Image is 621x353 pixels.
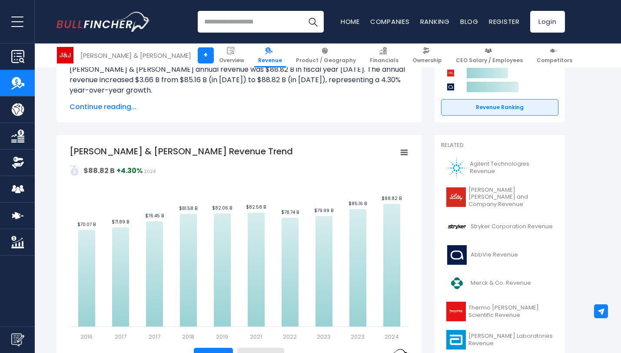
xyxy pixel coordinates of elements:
[489,17,520,26] a: Register
[281,209,299,216] text: $78.74 B
[198,47,214,63] a: +
[452,43,527,67] a: CEO Salary / Employees
[446,330,466,350] img: ABT logo
[292,43,360,67] a: Product / Geography
[80,50,191,60] div: [PERSON_NAME] & [PERSON_NAME]
[283,333,297,341] text: 2022
[112,219,129,225] text: $71.89 B
[70,145,408,341] svg: Johnson & Johnson's Revenue Trend
[246,204,266,210] text: $82.58 B
[366,43,402,67] a: Financials
[83,166,115,176] strong: $88.82 B
[441,142,558,149] p: Related
[408,43,446,67] a: Ownership
[441,243,558,267] a: AbbVie Revenue
[145,213,163,219] text: $76.45 B
[370,57,399,64] span: Financials
[441,271,558,295] a: Merck & Co. Revenue
[420,17,450,26] a: Ranking
[441,99,558,116] a: Revenue Ranking
[182,333,194,341] text: 2018
[302,11,324,33] button: Search
[349,200,367,207] text: $85.16 B
[460,17,478,26] a: Blog
[537,57,572,64] span: Competitors
[456,57,523,64] span: CEO Salary / Employees
[56,12,150,32] img: Bullfincher logo
[530,11,565,33] a: Login
[314,207,333,214] text: $79.99 B
[70,102,408,112] span: Continue reading...
[179,205,197,212] text: $81.58 B
[148,333,160,341] text: 2017
[533,43,576,67] a: Competitors
[11,156,24,169] img: Ownership
[254,43,286,67] a: Revenue
[70,145,293,157] tspan: [PERSON_NAME] & [PERSON_NAME] Revenue Trend
[446,158,467,178] img: A logo
[441,156,558,180] a: Agilent Technologies Revenue
[250,333,262,341] text: 2021
[215,43,248,67] a: Overview
[216,333,228,341] text: 2019
[70,165,80,176] img: addasd
[445,82,456,92] img: AbbVie competitors logo
[441,300,558,323] a: Thermo [PERSON_NAME] Scientific Revenue
[296,57,356,64] span: Product / Geography
[351,333,365,341] text: 2023
[446,302,466,321] img: TMO logo
[441,215,558,239] a: Stryker Corporation Revenue
[258,57,282,64] span: Revenue
[77,221,96,228] text: $70.07 B
[441,184,558,211] a: [PERSON_NAME] [PERSON_NAME] and Company Revenue
[341,17,360,26] a: Home
[70,64,408,96] li: [PERSON_NAME] & [PERSON_NAME] annual revenue was $88.82 B in fiscal year [DATE]. The annual reven...
[441,328,558,352] a: [PERSON_NAME] Laboratories Revenue
[80,333,93,341] text: 2016
[116,166,143,176] strong: +4.30%
[384,333,399,341] text: 2024
[382,195,402,202] text: $88.82 B
[317,333,331,341] text: 2023
[446,187,466,207] img: LLY logo
[212,205,232,211] text: $82.06 B
[446,245,468,265] img: ABBV logo
[446,273,468,293] img: MRK logo
[114,333,126,341] text: 2017
[144,168,156,175] span: 2024
[57,47,73,63] img: JNJ logo
[56,12,150,32] a: Go to homepage
[412,57,442,64] span: Ownership
[446,217,468,236] img: SYK logo
[370,17,410,26] a: Companies
[445,68,456,78] img: Eli Lilly and Company competitors logo
[219,57,244,64] span: Overview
